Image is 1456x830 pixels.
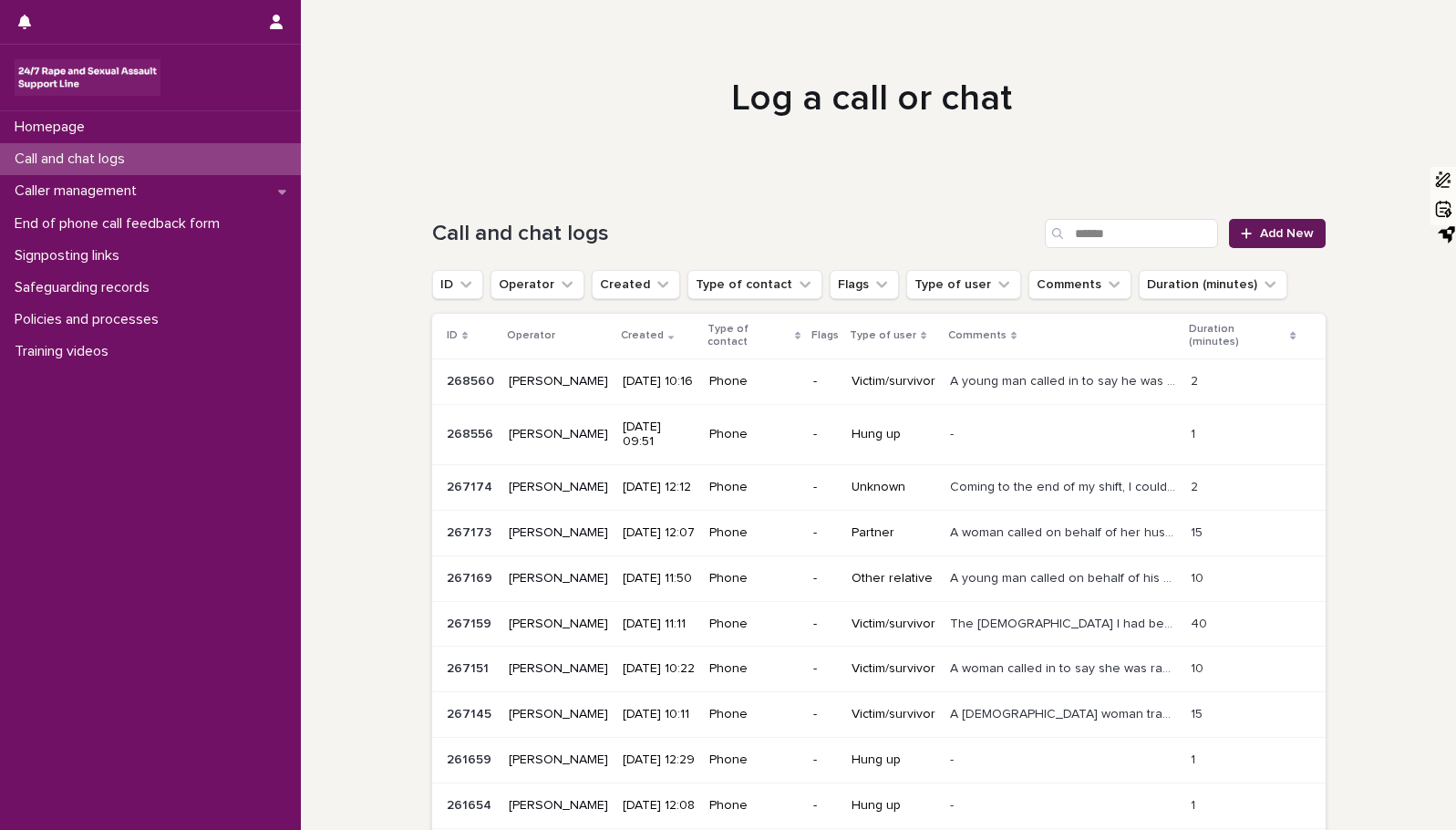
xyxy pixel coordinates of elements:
[447,658,492,677] p: 267151
[432,465,1326,511] tr: 267174267174 [PERSON_NAME] [DATE] 12:12Phone-UnknownComing to the end of my shift, I couldn't giv...
[432,555,1326,601] tr: 267169267169 [PERSON_NAME] [DATE] 11:50Phone-Other relativeA young man called on behalf of his si...
[813,480,837,495] p: -
[709,427,799,442] p: Phone
[623,752,695,768] p: [DATE] 12:29
[432,221,1038,247] h1: Call and chat logs
[1045,219,1218,248] input: Search
[15,59,160,96] img: rhQMoQhaT3yELyF149Cw
[447,567,496,586] p: 267169
[7,150,139,168] p: Call and chat logs
[1028,270,1131,299] button: Comments
[447,794,495,814] p: 261654
[852,707,935,722] p: Victim/survivor
[1191,794,1199,814] p: 1
[852,617,935,632] p: Victim/survivor
[709,798,799,814] p: Phone
[623,374,695,389] p: [DATE] 10:16
[1139,270,1287,299] button: Duration (minutes)
[425,77,1318,120] h1: Log a call or chat
[623,420,695,451] p: [DATE] 09:51
[813,571,837,586] p: -
[811,326,839,346] p: Flags
[623,571,695,586] p: [DATE] 11:50
[852,752,935,768] p: Hung up
[950,749,957,768] p: -
[1191,703,1206,722] p: 15
[813,525,837,541] p: -
[906,270,1021,299] button: Type of user
[490,270,584,299] button: Operator
[813,617,837,632] p: -
[7,247,134,265] p: Signposting links
[950,522,1180,541] p: A woman called on behalf of her husband. He told her that he spoke with one of the helpline worke...
[509,752,608,768] a: [PERSON_NAME]
[813,427,837,442] p: -
[623,661,695,677] p: [DATE] 10:22
[509,374,608,389] a: [PERSON_NAME]
[432,783,1326,828] tr: 261654261654 [PERSON_NAME] [DATE] 12:08Phone-Hung up-- 11
[1189,319,1286,353] p: Duration (minutes)
[432,270,483,299] button: ID
[852,480,935,495] p: Unknown
[623,480,695,495] p: [DATE] 12:12
[1191,522,1206,541] p: 15
[950,476,1180,495] p: Coming to the end of my shift, I couldn't give her the 40 minutes, so she was happy to call someo...
[813,798,837,814] p: -
[687,270,822,299] button: Type of contact
[621,326,664,346] p: Created
[447,476,496,495] p: 267174
[509,707,608,722] a: [PERSON_NAME]
[592,270,680,299] button: Created
[7,182,151,200] p: Caller management
[7,343,123,360] p: Training videos
[1191,567,1207,586] p: 10
[1191,476,1202,495] p: 2
[950,370,1180,389] p: A young man called in to say he was raped a few weeks ago, but then the call got disconnected.
[1191,370,1202,389] p: 2
[852,798,935,814] p: Hung up
[447,423,497,442] p: 268556
[623,525,695,541] p: [DATE] 12:07
[1229,219,1325,248] a: Add New
[852,571,935,586] p: Other relative
[7,119,99,136] p: Homepage
[509,480,608,495] a: [PERSON_NAME]
[432,647,1326,692] tr: 267151267151 [PERSON_NAME] [DATE] 10:22Phone-Victim/survivorA woman called in to say she was rape...
[707,319,790,353] p: Type of contact
[447,522,495,541] p: 267173
[447,326,458,346] p: ID
[623,798,695,814] p: [DATE] 12:08
[509,661,608,677] a: [PERSON_NAME]
[509,427,608,442] a: [PERSON_NAME]
[709,752,799,768] p: Phone
[509,798,608,814] a: [PERSON_NAME]
[709,525,799,541] p: Phone
[950,794,957,814] p: -
[432,737,1326,783] tr: 261659261659 [PERSON_NAME] [DATE] 12:29Phone-Hung up-- 11
[950,658,1180,677] p: A woman called in to say she was raped seven days ago, was having a problem with the Five-9, whic...
[852,525,935,541] p: Partner
[447,613,495,632] p: 267159
[950,423,957,442] p: -
[813,661,837,677] p: -
[950,567,1180,586] p: A young man called on behalf of his sister, explaining that she had been raped by someone down th...
[709,707,799,722] p: Phone
[1191,749,1199,768] p: 1
[7,215,234,233] p: End of phone call feedback form
[709,374,799,389] p: Phone
[507,326,555,346] p: Operator
[623,617,695,632] p: [DATE] 11:11
[432,510,1326,555] tr: 267173267173 [PERSON_NAME] [DATE] 12:07Phone-PartnerA woman called on behalf of her husband. He t...
[623,707,695,722] p: [DATE] 10:11
[432,404,1326,465] tr: 268556268556 [PERSON_NAME] [DATE] 09:51Phone-Hung up-- 11
[447,703,495,722] p: 267145
[447,370,498,389] p: 268560
[509,617,608,632] a: [PERSON_NAME]
[1191,423,1199,442] p: 1
[852,374,935,389] p: Victim/survivor
[709,480,799,495] p: Phone
[432,692,1326,738] tr: 267145267145 [PERSON_NAME] [DATE] 10:11Phone-Victim/survivorA [DEMOGRAPHIC_DATA] woman travelled ...
[830,270,899,299] button: Flags
[813,752,837,768] p: -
